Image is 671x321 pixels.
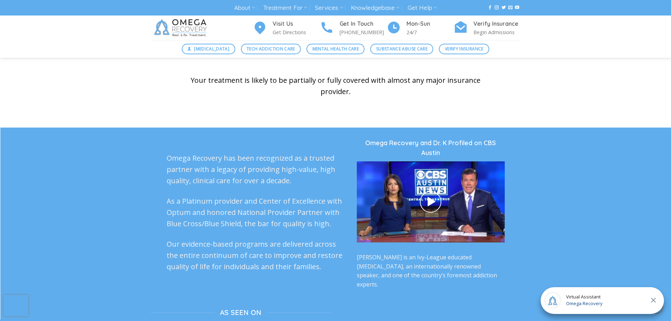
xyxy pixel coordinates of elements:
[182,44,235,54] a: [MEDICAL_DATA]
[273,19,320,29] h4: Visit Us
[473,28,521,36] p: Begin Admissions
[406,28,454,36] p: 24/7
[241,44,301,54] a: Tech Addiction Care
[263,1,307,14] a: Treatment For
[306,44,365,54] a: Mental Health Care
[376,45,428,52] span: Substance Abuse Care
[515,5,519,10] a: Follow on YouTube
[351,1,399,14] a: Knowledgebase
[454,19,521,37] a: Verify Insurance Begin Admissions
[151,16,212,40] img: Omega Recovery
[370,44,433,54] a: Substance Abuse Care
[365,139,496,157] strong: Omega Recovery and Dr. K Profiled on CBS Austin
[320,19,387,37] a: Get In Touch [PHONE_NUMBER]
[315,1,343,14] a: Services
[495,5,499,10] a: Follow on Instagram
[182,75,489,97] p: Your treatment is likely to be partially or fully covered with almost any major insurance provider.
[273,28,320,36] p: Get Directions
[167,153,346,186] p: Omega Recovery has been recognized as a trusted partner with a legacy of providing high-value, hi...
[167,239,346,272] p: Our evidence-based programs are delivered across the entire continuum of care to improve and rest...
[488,5,492,10] a: Follow on Facebook
[194,45,229,52] span: [MEDICAL_DATA]
[445,45,484,52] span: Verify Insurance
[408,1,437,14] a: Get Help
[220,307,261,318] span: As seen On
[357,253,505,289] p: [PERSON_NAME] is an Ivy-League educated [MEDICAL_DATA], an internationally renowned speaker, and ...
[439,44,489,54] a: Verify Insurance
[406,19,454,29] h4: Mon-Sun
[312,45,359,52] span: Mental Health Care
[340,28,387,36] p: [PHONE_NUMBER]
[340,19,387,29] h4: Get In Touch
[502,5,506,10] a: Follow on Twitter
[473,19,521,29] h4: Verify Insurance
[167,196,346,229] p: As a Platinum provider and Center of Excellence with Optum and honored National Provider Partner ...
[247,45,295,52] span: Tech Addiction Care
[508,5,512,10] a: Send us an email
[253,19,320,37] a: Visit Us Get Directions
[234,1,255,14] a: About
